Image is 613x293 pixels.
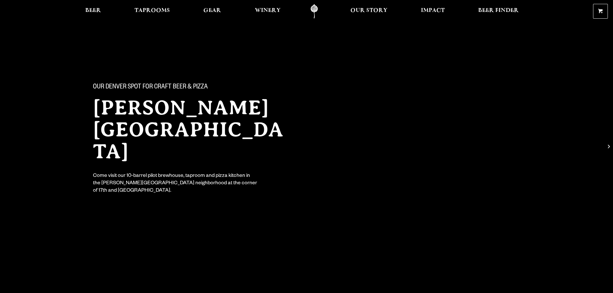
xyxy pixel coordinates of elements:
a: Beer [81,4,105,19]
span: Taprooms [135,8,170,13]
a: Impact [417,4,449,19]
a: Gear [199,4,225,19]
span: Our Story [350,8,387,13]
a: Taprooms [130,4,174,19]
a: Odell Home [302,4,326,19]
span: Our Denver spot for craft beer & pizza [93,83,208,92]
span: Gear [203,8,221,13]
a: Our Story [346,4,392,19]
div: Come visit our 10-barrel pilot brewhouse, taproom and pizza kitchen in the [PERSON_NAME][GEOGRAPH... [93,173,258,195]
span: Beer [85,8,101,13]
span: Winery [255,8,281,13]
a: Winery [251,4,285,19]
span: Impact [421,8,445,13]
span: Beer Finder [478,8,519,13]
h2: [PERSON_NAME][GEOGRAPHIC_DATA] [93,97,294,162]
a: Beer Finder [474,4,523,19]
